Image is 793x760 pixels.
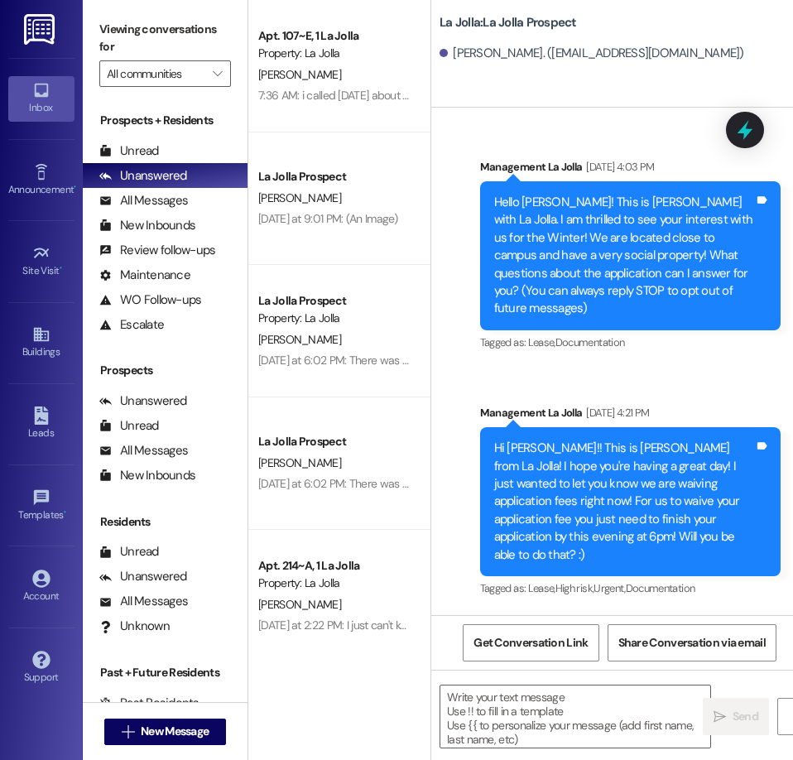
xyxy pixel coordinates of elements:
span: Lease , [528,581,555,595]
div: Unread [99,543,159,560]
div: Unread [99,417,159,435]
span: [PERSON_NAME] [258,332,341,347]
a: Inbox [8,76,74,121]
div: Prospects [83,362,248,379]
span: New Message [141,723,209,740]
i:  [213,67,222,80]
a: Account [8,565,74,609]
span: [PERSON_NAME] [258,67,341,82]
img: ResiDesk Logo [24,14,58,45]
div: All Messages [99,442,188,459]
div: Residents [83,513,248,531]
div: Tagged as: [480,576,781,600]
div: [DATE] 4:03 PM [582,158,654,176]
input: All communities [107,60,204,87]
span: Documentation [555,335,625,349]
div: Past Residents [99,695,199,712]
div: Apt. 107~E, 1 La Jolla [258,27,411,45]
div: All Messages [99,593,188,610]
i:  [714,710,726,724]
div: Past + Future Residents [83,664,248,681]
a: Support [8,646,74,690]
span: [PERSON_NAME] [258,190,341,205]
button: New Message [104,719,227,745]
div: Review follow-ups [99,242,215,259]
div: [DATE] at 9:01 PM: (An Image) [258,211,398,226]
div: La Jolla Prospect [258,168,411,185]
span: Urgent , [594,581,625,595]
div: All Messages [99,192,188,209]
span: [PERSON_NAME] [258,455,341,470]
span: [PERSON_NAME] [258,597,341,612]
div: New Inbounds [99,217,195,234]
div: [PERSON_NAME]. ([EMAIL_ADDRESS][DOMAIN_NAME]) [440,45,744,62]
span: • [74,181,76,193]
div: La Jolla Prospect [258,292,411,310]
button: Get Conversation Link [463,624,598,661]
span: Lease , [528,335,555,349]
span: Documentation [626,581,695,595]
div: Maintenance [99,267,190,284]
div: New Inbounds [99,467,195,484]
div: Tagged as: [480,330,781,354]
i:  [122,725,134,738]
span: High risk , [555,581,594,595]
div: Hello [PERSON_NAME]! This is [PERSON_NAME] with La Jolla. I am thrilled to see your interest with... [494,194,754,318]
div: [DATE] at 2:22 PM: I just can't keep spending this much amounts rn! And I paid my months rent for... [258,618,744,633]
a: Leads [8,402,74,446]
span: Send [733,708,758,725]
div: [DATE] 4:21 PM [582,404,649,421]
a: Site Visit • [8,239,74,284]
div: Unanswered [99,392,187,410]
div: Property: La Jolla [258,310,411,327]
div: Property: La Jolla [258,45,411,62]
div: Prospects + Residents [83,112,248,129]
div: Management La Jolla [480,158,781,181]
div: Unread [99,142,159,160]
button: Share Conversation via email [608,624,776,661]
div: Unknown [99,618,170,635]
div: Property: La Jolla [258,575,411,592]
span: Get Conversation Link [473,634,588,652]
div: Escalate [99,316,164,334]
label: Viewing conversations for [99,17,231,60]
div: Unanswered [99,568,187,585]
div: Apt. 214~A, 1 La Jolla [258,557,411,575]
b: La Jolla: La Jolla Prospect [440,14,577,31]
a: Buildings [8,320,74,365]
span: Share Conversation via email [618,634,766,652]
button: Send [703,698,769,735]
span: • [64,507,66,518]
div: Hi [PERSON_NAME]!! This is [PERSON_NAME] from La Jolla! I hope you're having a great day! I just ... [494,440,754,564]
div: Unanswered [99,167,187,185]
a: Templates • [8,483,74,528]
div: La Jolla Prospect [258,433,411,450]
span: • [60,262,62,274]
div: WO Follow-ups [99,291,201,309]
div: Management La Jolla [480,404,781,427]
